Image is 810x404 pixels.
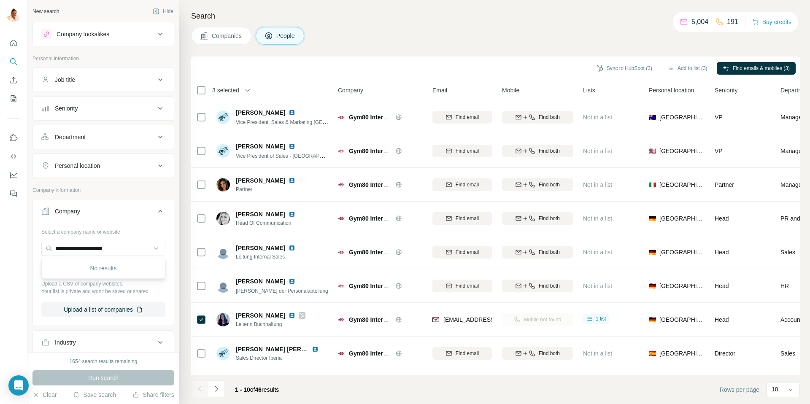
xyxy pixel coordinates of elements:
[236,210,285,218] span: [PERSON_NAME]
[432,246,492,259] button: Find email
[73,391,116,399] button: Save search
[659,282,705,290] span: [GEOGRAPHIC_DATA]
[338,86,363,94] span: Company
[236,277,285,285] span: [PERSON_NAME]
[720,385,759,394] span: Rows per page
[236,311,285,320] span: [PERSON_NAME]
[583,114,612,121] span: Not in a list
[432,111,492,124] button: Find email
[349,148,425,154] span: Gym80 International GmbH
[780,282,789,290] span: HR
[338,283,345,289] img: Logo of Gym80 International GmbH
[456,181,479,189] span: Find email
[289,245,295,251] img: LinkedIn logo
[191,10,800,22] h4: Search
[33,156,174,176] button: Personal location
[289,177,295,184] img: LinkedIn logo
[236,142,285,151] span: [PERSON_NAME]
[236,108,285,117] span: [PERSON_NAME]
[583,283,612,289] span: Not in a list
[338,215,345,222] img: Logo of Gym80 International GmbH
[7,8,20,22] img: Avatar
[733,65,790,72] span: Find emails & mobiles (3)
[338,114,345,121] img: Logo of Gym80 International GmbH
[33,98,174,119] button: Seniority
[216,347,230,360] img: Avatar
[236,186,305,193] span: Partner
[539,350,560,357] span: Find both
[289,312,295,319] img: LinkedIn logo
[216,279,230,293] img: Avatar
[216,110,230,124] img: Avatar
[7,54,20,69] button: Search
[659,349,705,358] span: [GEOGRAPHIC_DATA]
[236,354,329,362] span: Sales Director Iberia
[255,386,262,393] span: 46
[772,385,778,393] p: 10
[583,148,612,154] span: Not in a list
[33,127,174,147] button: Department
[7,73,20,88] button: Enrich CSV
[715,215,729,222] span: Head
[649,214,656,223] span: 🇩🇪
[7,186,20,201] button: Feedback
[208,380,225,397] button: Navigate to next page
[715,316,729,323] span: Head
[649,147,656,155] span: 🇺🇸
[216,212,230,225] img: Avatar
[717,62,796,75] button: Find emails & mobiles (3)
[216,245,230,259] img: Avatar
[32,186,174,194] p: Company information
[216,313,230,326] img: Avatar
[659,113,705,121] span: [GEOGRAPHIC_DATA]
[7,35,20,51] button: Quick start
[456,147,479,155] span: Find email
[539,113,560,121] span: Find both
[659,147,705,155] span: [GEOGRAPHIC_DATA]
[583,249,612,256] span: Not in a list
[32,8,59,15] div: New search
[649,248,656,256] span: 🇩🇪
[236,119,366,125] span: Vice President, Sales & Marketing [GEOGRAPHIC_DATA]
[649,282,656,290] span: 🇩🇪
[147,5,179,18] button: Hide
[659,315,705,324] span: [GEOGRAPHIC_DATA]
[649,315,656,324] span: 🇩🇪
[33,24,174,44] button: Company lookalikes
[659,180,705,189] span: [GEOGRAPHIC_DATA]
[7,149,20,164] button: Use Surfe API
[236,346,337,353] span: [PERSON_NAME] [PERSON_NAME]
[715,350,735,357] span: Director
[502,145,573,157] button: Find both
[502,280,573,292] button: Find both
[55,75,75,84] div: Job title
[349,350,425,357] span: Gym80 International GmbH
[33,332,174,353] button: Industry
[443,316,592,323] span: [EMAIL_ADDRESS][PERSON_NAME][DOMAIN_NAME]
[55,338,76,347] div: Industry
[752,16,791,28] button: Buy credits
[32,55,174,62] p: Personal information
[539,248,560,256] span: Find both
[289,109,295,116] img: LinkedIn logo
[649,113,656,121] span: 🇦🇺
[236,176,285,185] span: [PERSON_NAME]
[715,181,734,188] span: Partner
[32,391,57,399] button: Clear
[55,162,100,170] div: Personal location
[33,201,174,225] button: Company
[583,86,595,94] span: Lists
[235,386,279,393] span: results
[502,212,573,225] button: Find both
[691,17,708,27] p: 5,004
[349,114,425,121] span: Gym80 International GmbH
[649,180,656,189] span: 🇮🇹
[715,114,723,121] span: VP
[583,181,612,188] span: Not in a list
[502,86,519,94] span: Mobile
[502,178,573,191] button: Find both
[583,215,612,222] span: Not in a list
[661,62,713,75] button: Add to list (3)
[338,181,345,188] img: Logo of Gym80 International GmbH
[216,178,230,191] img: Avatar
